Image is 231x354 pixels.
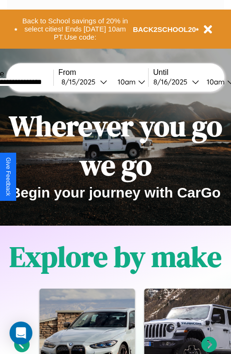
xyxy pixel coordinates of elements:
button: 8/15/2025 [59,77,110,87]
div: 10am [113,77,138,86]
button: Back to School savings of 20% in select cities! Ends [DATE] 10am PT.Use code: [18,14,133,44]
div: 8 / 15 / 2025 [61,77,100,86]
button: 10am [110,77,148,87]
div: 10am [202,77,227,86]
div: Give Feedback [5,157,11,196]
b: BACK2SCHOOL20 [133,25,196,33]
div: 8 / 16 / 2025 [153,77,192,86]
div: Open Intercom Messenger [10,322,32,344]
label: From [59,68,148,77]
h1: Explore by make [10,237,221,276]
